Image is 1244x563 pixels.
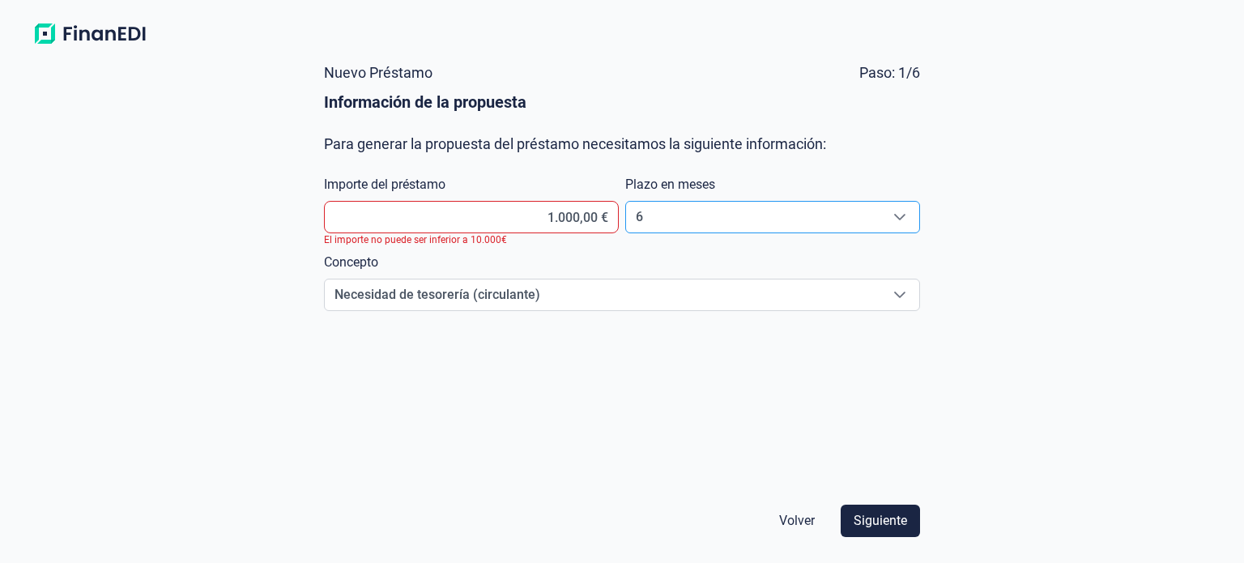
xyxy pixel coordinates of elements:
div: Para generar la propuesta del préstamo necesitamos la siguiente información: [324,123,920,152]
div: Seleccione plazo [880,202,919,232]
label: Importe del préstamo [324,175,445,194]
span: Paso: 1/6 [859,65,920,81]
b: Información de la propuesta [324,92,526,112]
label: Concepto [324,253,378,272]
div: Seleccione un concepto [880,279,919,310]
span: 6 [626,202,880,232]
img: Logo de aplicación [26,19,154,49]
input: Importe a solicitar [324,201,619,233]
span: Siguiente [854,511,907,531]
span: Nuevo Préstamo [324,65,432,81]
div: El importe no puede ser inferior a 10.000€ [324,233,619,246]
button: Volver [766,505,828,537]
button: Siguiente [841,505,920,537]
span: Volver [779,511,815,531]
label: Plazo en meses [625,175,715,194]
span: Necesidad de tesorería (circulante) [325,279,880,310]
